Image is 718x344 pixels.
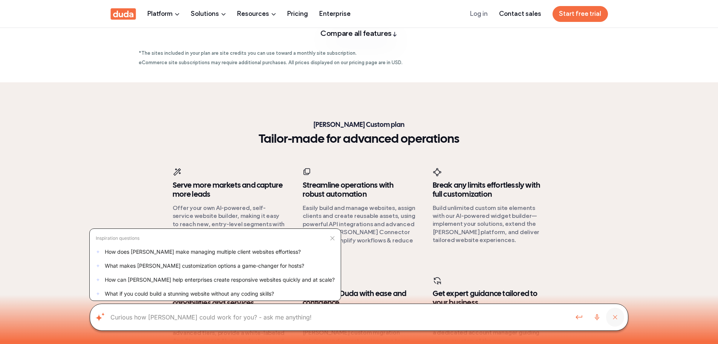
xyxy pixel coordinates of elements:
[303,204,416,253] p: Easily build and manage websites, assign clients and create reusable assets, using powerful API i...
[96,262,100,270] span: ✦
[303,167,312,177] img: icon2.svg
[433,168,442,177] img: icon4.svg
[90,273,341,287] div: Inspiration question
[90,259,341,273] div: Inspiration question
[139,133,580,146] h3: Tailor-made for advanced operations
[96,276,100,284] span: ✦
[110,313,565,320] input: Curious how Duda could work for you? - ask me anything!
[433,276,442,285] img: icon6.svg
[303,290,416,308] div: Migrate to Duda with ease and confidence
[320,29,398,38] a: Compare all features
[96,235,139,242] span: Inspiration questions
[606,308,624,327] button: Close search bar
[94,311,106,323] div: Toggle inspiration questions
[105,276,335,284] span: How can [PERSON_NAME] help enterprises create responsive websites quickly and at scale?
[105,248,301,256] span: How does [PERSON_NAME] make managing multiple client websites effortless?
[392,31,398,37] img: arrow-down.svg
[173,204,286,236] p: Offer your own AI-powered, self-service website builder, making it easy to reach new, entry-level...
[139,48,580,67] div: *The sites included in your plan are site credits you can use toward a monthly site subscription....
[433,204,546,244] p: Build unlimited custom site elements with our AI-powered widget builder—implement your solutions,...
[96,248,100,256] span: ✦
[303,181,416,199] div: Streamline operations with robust automation
[105,262,304,270] span: What makes [PERSON_NAME] customization options a game-changer for hosts?
[139,120,580,130] div: [PERSON_NAME] Custom plan
[588,308,606,327] button: Start recording
[433,290,546,308] div: Get expert guidance tailored to your business
[96,290,100,298] span: ✦
[173,167,182,177] img: icon1.svg
[90,287,341,301] div: Inspiration question
[570,308,588,327] button: Enter
[173,181,286,199] div: Serve more markets and capture more leads
[553,6,608,22] a: Start free trial
[90,245,341,259] div: Inspiration question
[105,290,274,298] span: What if you could build a stunning website without any coding skills?
[433,181,546,199] div: Break any limits effortlessly with full customization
